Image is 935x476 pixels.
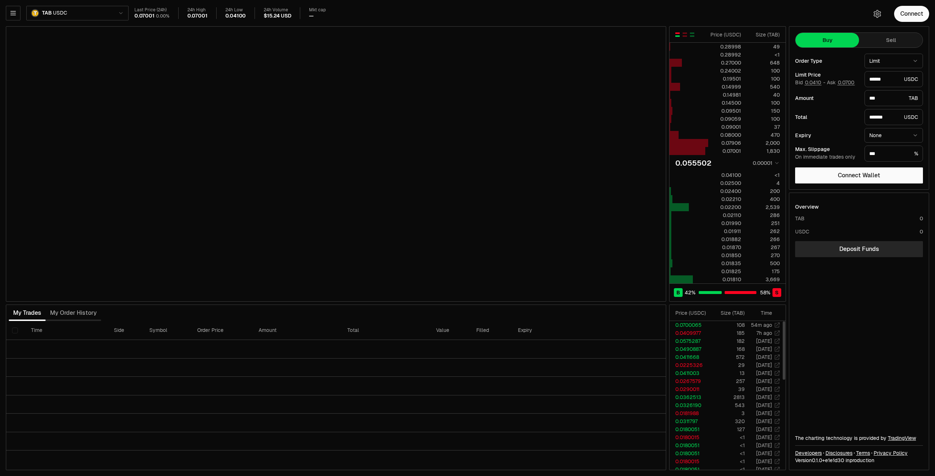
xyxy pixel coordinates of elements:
[711,393,745,401] td: 2813
[9,306,46,320] button: My Trades
[264,13,291,19] div: $15.24 USD
[134,13,154,19] div: 0.07001
[804,80,822,85] button: 0.0410
[709,51,741,58] div: 0.28992
[711,337,745,345] td: 182
[669,457,711,465] td: 0.0180015
[795,133,859,138] div: Expiry
[751,309,772,317] div: Time
[709,236,741,243] div: 0.01882
[795,434,923,442] div: The charting technology is provided by
[747,276,780,283] div: 3,669
[669,345,711,353] td: 0.0490887
[669,385,711,393] td: 0.0290011
[709,204,741,211] div: 0.02200
[689,32,695,38] button: Show Buy Orders Only
[6,27,666,301] iframe: Financial Chart
[747,196,780,203] div: 400
[756,410,772,417] time: [DATE]
[25,321,108,340] th: Time
[756,458,772,465] time: [DATE]
[709,67,741,74] div: 0.24002
[756,394,772,400] time: [DATE]
[747,260,780,267] div: 500
[711,425,745,433] td: 127
[709,260,741,267] div: 0.01835
[756,346,772,352] time: [DATE]
[756,386,772,392] time: [DATE]
[108,321,144,340] th: Side
[144,321,191,340] th: Symbol
[711,329,745,337] td: 185
[309,13,314,19] div: —
[711,377,745,385] td: 257
[711,409,745,417] td: 3
[709,83,741,90] div: 0.14999
[747,131,780,139] div: 470
[187,7,207,13] div: 24h High
[795,167,923,183] button: Connect Wallet
[709,31,741,38] div: Price ( USDC )
[795,80,825,86] span: Bid -
[747,252,780,259] div: 270
[747,91,780,98] div: 40
[756,466,772,473] time: [DATE]
[747,75,780,82] div: 100
[669,433,711,441] td: 0.0180015
[32,10,38,16] img: TAB Logo
[12,328,18,333] button: Select all
[747,171,780,179] div: <1
[865,109,923,125] div: USDC
[795,147,859,152] div: Max. Slippage
[709,107,741,115] div: 0.09501
[825,449,852,457] a: Disclosures
[747,147,780,155] div: 1,830
[711,385,745,393] td: 39
[760,289,770,296] span: 58 %
[669,409,711,417] td: 0.0181988
[709,75,741,82] div: 0.19501
[675,158,711,168] div: 0.055502
[709,244,741,251] div: 0.01870
[709,131,741,139] div: 0.08000
[795,241,923,257] a: Deposit Funds
[751,322,772,328] time: 54m ago
[747,228,780,235] div: 262
[682,32,688,38] button: Show Sell Orders Only
[747,67,780,74] div: 100
[709,252,741,259] div: 0.01850
[709,59,741,66] div: 0.27000
[669,361,711,369] td: 0.0225326
[775,289,779,296] span: S
[470,321,512,340] th: Filled
[709,147,741,155] div: 0.07001
[795,154,859,160] div: On immediate trades only
[747,268,780,275] div: 175
[709,187,741,195] div: 0.02400
[709,139,741,147] div: 0.07906
[865,128,923,143] button: None
[225,7,246,13] div: 24h Low
[756,442,772,449] time: [DATE]
[711,401,745,409] td: 543
[309,7,326,13] div: Mkt cap
[865,71,923,87] div: USDC
[134,7,169,13] div: Last Price (24h)
[795,449,822,457] a: Developers
[711,441,745,449] td: <1
[711,433,745,441] td: <1
[669,449,711,457] td: 0.0180051
[711,361,745,369] td: 29
[747,99,780,107] div: 100
[669,465,711,473] td: 0.0180051
[669,441,711,449] td: 0.0180051
[253,321,341,340] th: Amount
[747,179,780,187] div: 4
[859,33,923,47] button: Sell
[795,215,805,222] div: TAB
[747,187,780,195] div: 200
[920,215,923,222] div: 0
[795,228,809,235] div: USDC
[711,465,745,473] td: <1
[827,80,855,86] span: Ask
